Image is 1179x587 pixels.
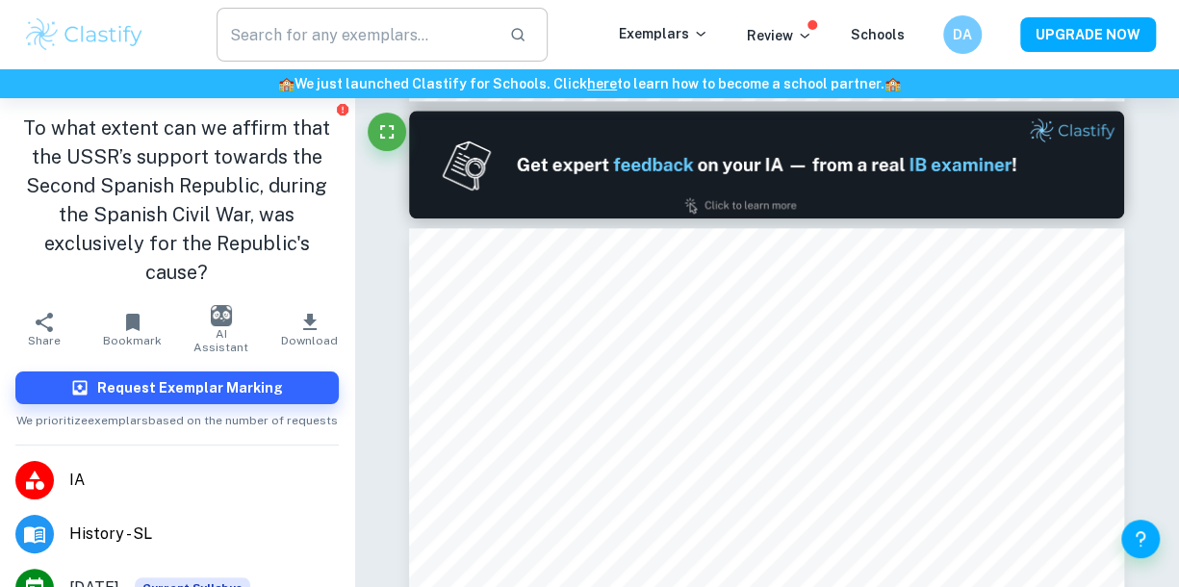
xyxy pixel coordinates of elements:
[336,102,350,116] button: Report issue
[177,302,266,356] button: AI Assistant
[278,76,295,91] span: 🏫
[747,25,812,46] p: Review
[103,334,162,347] span: Bookmark
[217,8,494,62] input: Search for any exemplars...
[266,302,354,356] button: Download
[16,404,338,429] span: We prioritize exemplars based on the number of requests
[97,377,283,398] h6: Request Exemplar Marking
[409,111,1124,218] img: Ad
[952,24,974,45] h6: DA
[587,76,617,91] a: here
[89,302,177,356] button: Bookmark
[4,73,1175,94] h6: We just launched Clastify for Schools. Click to learn how to become a school partner.
[1121,520,1160,558] button: Help and Feedback
[211,305,232,326] img: AI Assistant
[15,114,339,287] h1: To what extent can we affirm that the USSR’s support towards the Second Spanish Republic, during ...
[281,334,338,347] span: Download
[69,523,339,546] span: History - SL
[28,334,61,347] span: Share
[189,327,254,354] span: AI Assistant
[15,371,339,404] button: Request Exemplar Marking
[368,113,406,151] button: Fullscreen
[943,15,982,54] button: DA
[884,76,901,91] span: 🏫
[1020,17,1156,52] button: UPGRADE NOW
[619,23,708,44] p: Exemplars
[69,469,339,492] span: IA
[23,15,145,54] img: Clastify logo
[851,27,905,42] a: Schools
